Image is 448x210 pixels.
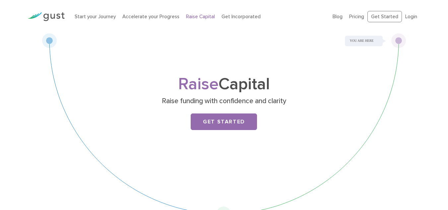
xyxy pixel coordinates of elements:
[96,97,352,106] p: Raise funding with confidence and clarity
[122,14,179,20] a: Accelerate your Progress
[93,77,355,92] h1: Capital
[178,74,219,94] span: Raise
[405,14,417,20] a: Login
[333,14,343,20] a: Blog
[367,11,402,23] a: Get Started
[28,12,65,21] img: Gust Logo
[75,14,116,20] a: Start your Journey
[191,113,257,130] a: Get Started
[349,14,364,20] a: Pricing
[222,14,261,20] a: Get Incorporated
[186,14,215,20] a: Raise Capital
